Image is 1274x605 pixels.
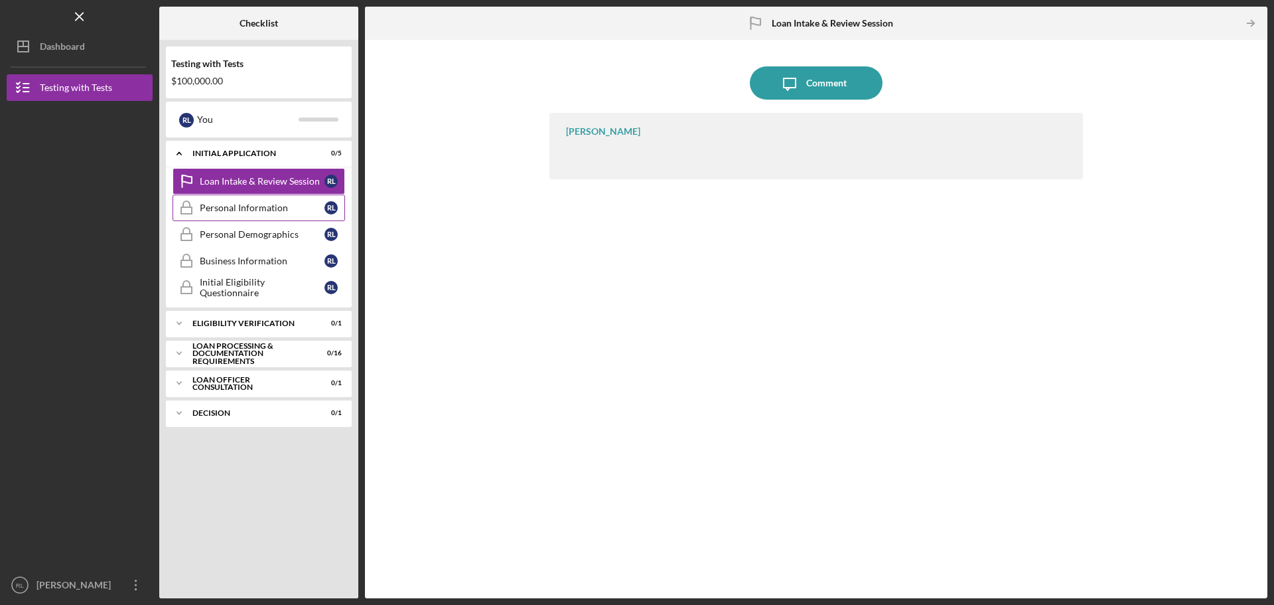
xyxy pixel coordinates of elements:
div: R L [324,175,338,188]
a: Business InformationRL [173,248,345,274]
div: $100,000.00 [171,76,346,86]
div: [PERSON_NAME] [33,572,119,602]
div: R L [324,254,338,268]
div: Loan Processing & Documentation Requirements [192,342,309,365]
a: Personal InformationRL [173,195,345,221]
div: Testing with Tests [171,58,346,69]
div: Initial Application [192,149,309,157]
div: You [197,108,299,131]
div: [PERSON_NAME] [566,126,640,137]
div: Testing with Tests [40,74,112,104]
div: Comment [806,66,847,100]
button: Dashboard [7,33,153,60]
div: 0 / 5 [318,149,342,157]
div: Eligibility Verification [192,319,309,327]
b: Loan Intake & Review Session [772,18,893,29]
button: RL[PERSON_NAME] [7,572,153,598]
div: R L [324,228,338,241]
div: Loan Intake & Review Session [200,176,324,187]
a: Loan Intake & Review SessionRL [173,168,345,195]
div: Initial Eligibility Questionnaire [200,277,324,298]
div: Personal Demographics [200,229,324,240]
div: Business Information [200,256,324,266]
div: R L [324,201,338,215]
a: Initial Eligibility QuestionnaireRL [173,274,345,301]
div: 0 / 1 [318,379,342,387]
a: Personal DemographicsRL [173,221,345,248]
button: Comment [750,66,883,100]
text: RL [16,582,25,589]
div: R L [179,113,194,128]
div: Decision [192,409,309,417]
b: Checklist [240,18,278,29]
button: Testing with Tests [7,74,153,101]
div: Personal Information [200,203,324,213]
div: 0 / 1 [318,409,342,417]
div: Loan Officer Consultation [192,376,309,391]
div: 0 / 1 [318,319,342,327]
div: 0 / 16 [318,349,342,357]
div: Dashboard [40,33,85,63]
div: R L [324,281,338,294]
